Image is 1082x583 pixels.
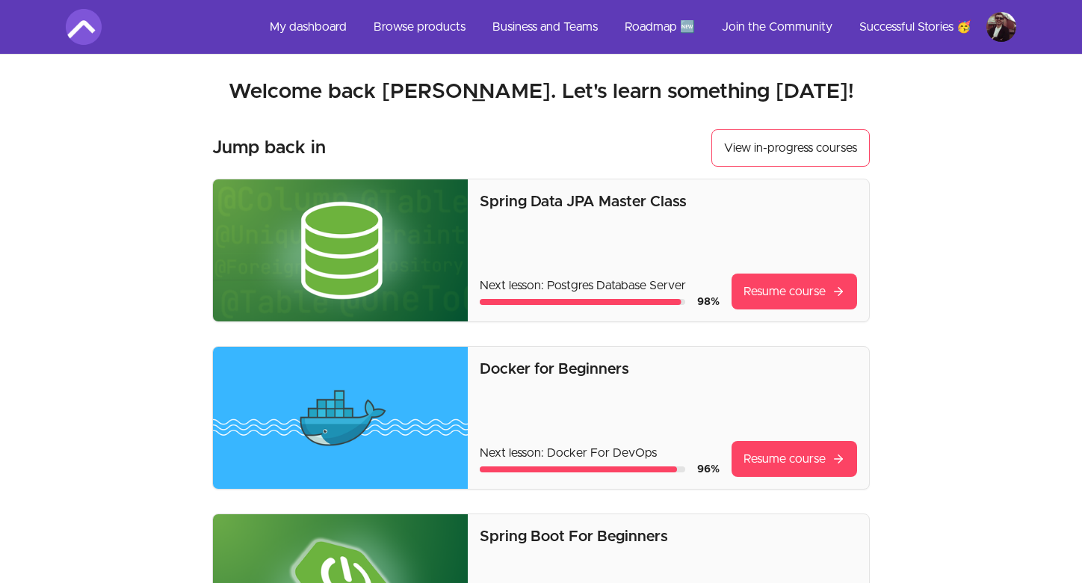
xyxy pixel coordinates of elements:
[258,9,1016,45] nav: Main
[613,9,707,45] a: Roadmap 🆕
[212,136,326,160] h3: Jump back in
[480,444,720,462] p: Next lesson: Docker For DevOps
[480,299,685,305] div: Course progress
[697,464,720,475] span: 96 %
[66,9,102,45] img: Amigoscode logo
[362,9,477,45] a: Browse products
[986,12,1016,42] img: Profile image for Vlad
[480,277,720,294] p: Next lesson: Postgres Database Server
[480,466,685,472] div: Course progress
[732,441,857,477] a: Resume course
[480,9,610,45] a: Business and Teams
[480,359,857,380] p: Docker for Beginners
[847,9,983,45] a: Successful Stories 🥳
[710,9,844,45] a: Join the Community
[66,78,1016,105] h2: Welcome back [PERSON_NAME]. Let's learn something [DATE]!
[711,129,870,167] a: View in-progress courses
[258,9,359,45] a: My dashboard
[213,347,468,489] img: Product image for Docker for Beginners
[697,297,720,307] span: 98 %
[213,179,468,321] img: Product image for Spring Data JPA Master Class
[480,191,857,212] p: Spring Data JPA Master Class
[732,274,857,309] a: Resume course
[480,526,857,547] p: Spring Boot For Beginners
